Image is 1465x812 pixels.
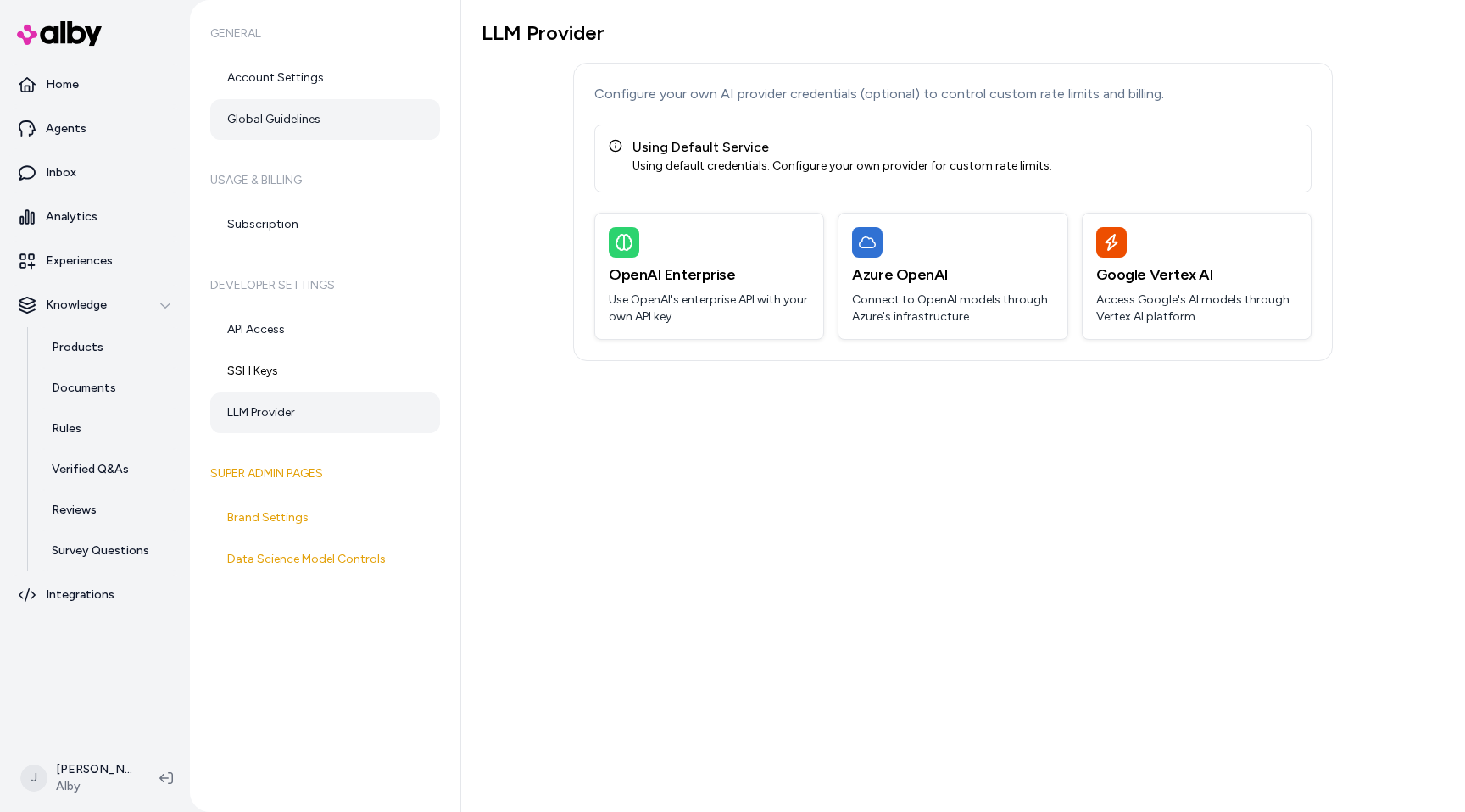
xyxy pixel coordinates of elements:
[46,164,76,181] p: Inbox
[35,409,183,449] a: Rules
[7,64,183,105] a: Home
[1096,263,1297,286] h3: Google Vertex AI
[52,380,116,397] p: Documents
[210,498,440,538] a: Brand Settings
[46,297,107,314] p: Knowledge
[35,327,183,368] a: Products
[56,778,132,795] span: Alby
[210,539,440,580] a: Data Science Model Controls
[7,575,183,615] a: Integrations
[609,292,810,325] p: Use OpenAI's enterprise API with your own API key
[46,120,86,137] p: Agents
[210,10,440,58] h6: General
[210,58,440,98] a: Account Settings
[17,21,102,46] img: alby Logo
[210,351,440,392] a: SSH Keys
[46,587,114,603] p: Integrations
[7,108,183,149] a: Agents
[210,204,440,245] a: Subscription
[35,531,183,571] a: Survey Questions
[210,450,440,498] h6: Super Admin Pages
[52,420,81,437] p: Rules
[594,84,1312,104] p: Configure your own AI provider credentials (optional) to control custom rate limits and billing.
[10,751,146,805] button: J[PERSON_NAME]Alby
[7,153,183,193] a: Inbox
[52,502,97,519] p: Reviews
[35,449,183,490] a: Verified Q&As
[210,99,440,140] a: Global Guidelines
[52,339,103,356] p: Products
[210,309,440,350] a: API Access
[52,461,129,478] p: Verified Q&As
[35,490,183,531] a: Reviews
[7,285,183,325] button: Knowledge
[35,368,183,409] a: Documents
[7,197,183,237] a: Analytics
[56,761,132,778] p: [PERSON_NAME]
[852,263,1053,286] h3: Azure OpenAI
[632,158,1052,175] div: Using default credentials. Configure your own provider for custom rate limits.
[210,157,440,204] h6: Usage & Billing
[609,263,810,286] h3: OpenAI Enterprise
[7,241,183,281] a: Experiences
[210,262,440,309] h6: Developer Settings
[632,137,1052,158] div: Using Default Service
[46,209,97,225] p: Analytics
[852,292,1053,325] p: Connect to OpenAI models through Azure's infrastructure
[46,253,113,270] p: Experiences
[482,20,1424,46] h1: LLM Provider
[20,765,47,792] span: J
[46,76,79,93] p: Home
[210,392,440,433] a: LLM Provider
[52,542,149,559] p: Survey Questions
[1096,292,1297,325] p: Access Google's AI models through Vertex AI platform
